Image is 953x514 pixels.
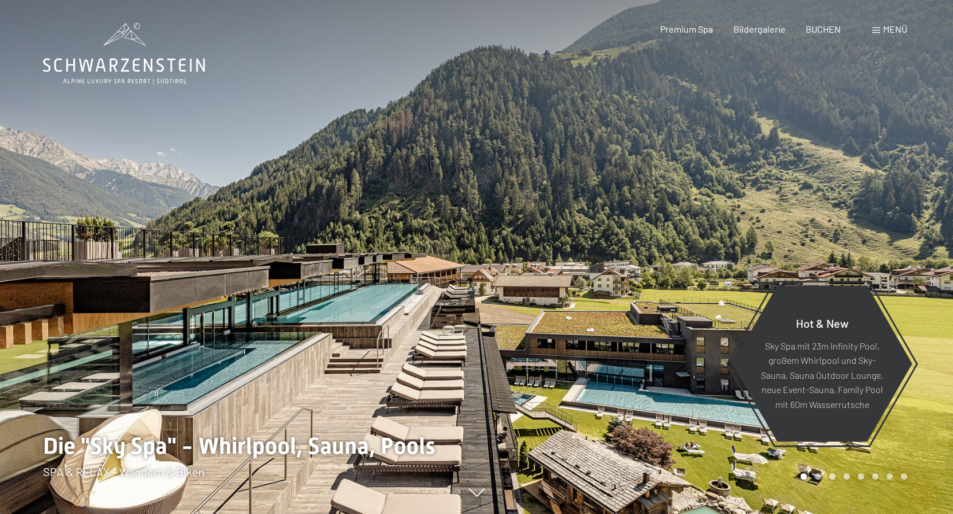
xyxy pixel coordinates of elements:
a: Hot & New Sky Spa mit 23m Infinity Pool, großem Whirlpool und Sky-Sauna, Sauna Outdoor Lounge, ne... [731,285,913,442]
div: Carousel Page 7 [887,473,893,480]
div: Carousel Page 4 [844,473,850,480]
div: Carousel Page 6 [872,473,879,480]
span: Menü [883,23,907,34]
div: Carousel Page 2 [815,473,821,480]
a: Premium Spa [660,23,713,34]
div: Carousel Pagination [797,473,907,480]
div: Carousel Page 8 [901,473,907,480]
a: BUCHEN [806,23,841,34]
span: Hot & New [796,316,849,329]
a: Bildergalerie [734,23,786,34]
p: Sky Spa mit 23m Infinity Pool, großem Whirlpool und Sky-Sauna, Sauna Outdoor Lounge, neue Event-S... [760,338,884,411]
div: Carousel Page 1 (Current Slide) [801,473,807,480]
div: Carousel Page 3 [829,473,836,480]
div: Carousel Page 5 [858,473,864,480]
